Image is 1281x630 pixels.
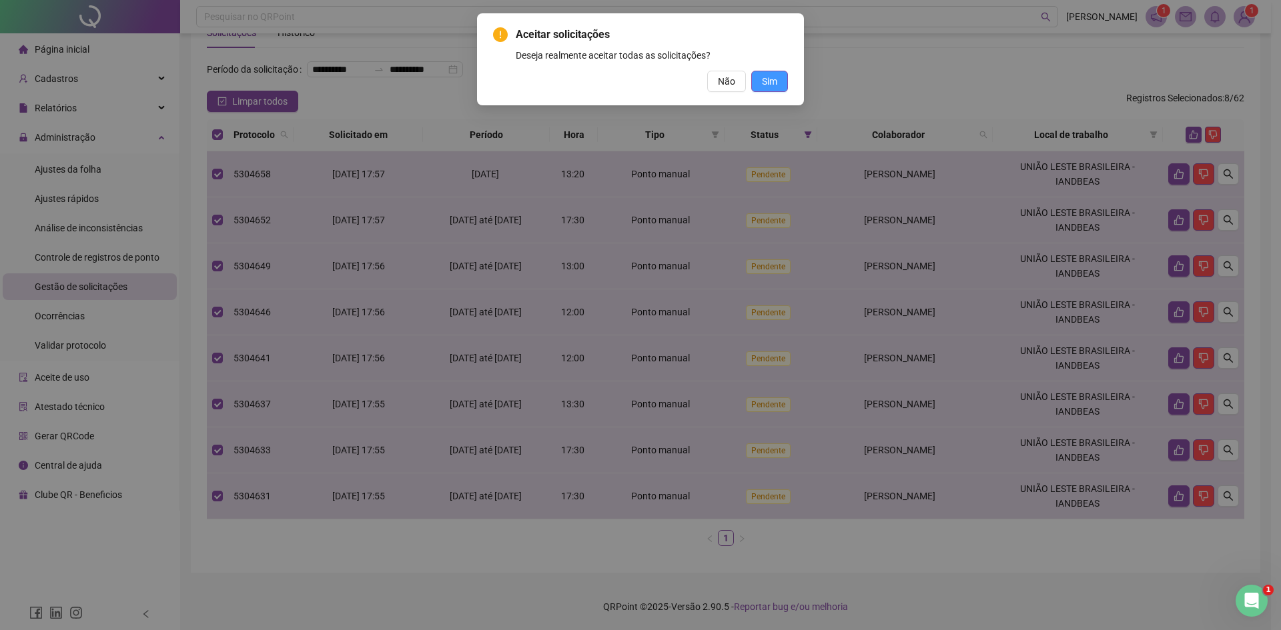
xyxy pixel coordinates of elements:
[1263,585,1274,595] span: 1
[493,27,508,42] span: exclamation-circle
[762,74,777,89] span: Sim
[707,71,746,92] button: Não
[516,48,788,63] div: Deseja realmente aceitar todas as solicitações?
[1236,585,1268,617] iframe: Intercom live chat
[516,27,788,43] span: Aceitar solicitações
[751,71,788,92] button: Sim
[718,74,735,89] span: Não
